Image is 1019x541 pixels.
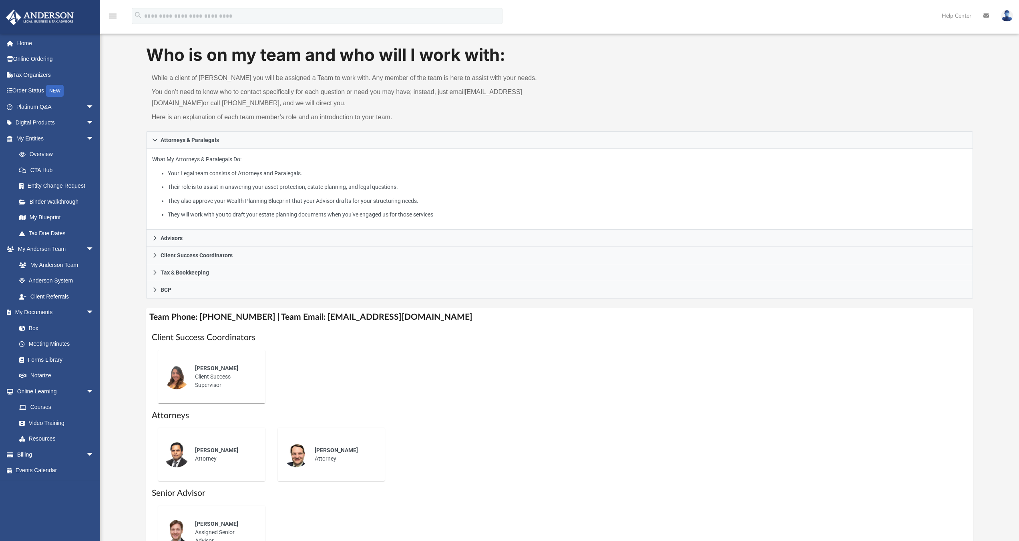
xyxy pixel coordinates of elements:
a: Client Success Coordinators [146,247,973,264]
span: arrow_drop_down [86,305,102,321]
h1: Attorneys [152,410,968,421]
span: Tax & Bookkeeping [161,270,209,275]
p: While a client of [PERSON_NAME] you will be assigned a Team to work with. Any member of the team ... [152,72,554,84]
h1: Client Success Coordinators [152,332,968,343]
a: My Documentsarrow_drop_down [6,305,102,321]
div: Client Success Supervisor [189,359,259,395]
a: Client Referrals [11,289,102,305]
a: My Entitiesarrow_drop_down [6,130,106,146]
a: My Blueprint [11,210,102,226]
a: Video Training [11,415,98,431]
span: Client Success Coordinators [161,252,233,258]
a: Tax Due Dates [11,225,106,241]
a: Tax Organizers [6,67,106,83]
div: Attorney [189,441,259,469]
a: Home [6,35,106,51]
div: NEW [46,85,64,97]
li: Your Legal team consists of Attorneys and Paralegals. [168,168,967,178]
a: Platinum Q&Aarrow_drop_down [6,99,106,115]
a: Overview [11,146,106,162]
a: [EMAIL_ADDRESS][DOMAIN_NAME] [152,88,522,106]
a: Billingarrow_drop_down [6,447,106,463]
span: arrow_drop_down [86,99,102,115]
a: Online Ordering [6,51,106,67]
p: Here is an explanation of each team member’s role and an introduction to your team. [152,112,554,123]
span: [PERSON_NAME] [195,447,238,453]
img: Anderson Advisors Platinum Portal [4,10,76,25]
span: [PERSON_NAME] [195,365,238,371]
h4: Team Phone: [PHONE_NUMBER] | Team Email: [EMAIL_ADDRESS][DOMAIN_NAME] [146,308,973,326]
a: Resources [11,431,102,447]
a: BCP [146,281,973,299]
a: Courses [11,399,102,415]
a: Binder Walkthrough [11,194,106,210]
a: menu [108,15,118,21]
a: Digital Productsarrow_drop_down [6,115,106,131]
span: BCP [161,287,171,293]
span: arrow_drop_down [86,383,102,400]
a: Tax & Bookkeeping [146,264,973,281]
a: Online Learningarrow_drop_down [6,383,102,399]
p: You don’t need to know who to contact specifically for each question or need you may have; instea... [152,86,554,109]
a: Entity Change Request [11,178,106,194]
i: search [134,11,143,20]
a: CTA Hub [11,162,106,178]
a: My Anderson Teamarrow_drop_down [6,241,102,257]
li: They will work with you to draft your estate planning documents when you’ve engaged us for those ... [168,210,967,220]
a: Attorneys & Paralegals [146,131,973,149]
span: [PERSON_NAME] [315,447,358,453]
a: Box [11,320,98,336]
span: Advisors [161,235,183,241]
span: arrow_drop_down [86,241,102,258]
i: menu [108,11,118,21]
img: thumbnail [164,442,189,467]
a: Advisors [146,230,973,247]
a: Notarize [11,368,102,384]
img: User Pic [1001,10,1013,22]
img: thumbnail [283,442,309,467]
span: Attorneys & Paralegals [161,137,219,143]
span: arrow_drop_down [86,115,102,131]
h1: Senior Advisor [152,487,968,499]
img: thumbnail [164,364,189,389]
div: Attorneys & Paralegals [146,149,973,230]
a: Order StatusNEW [6,83,106,99]
div: Attorney [309,441,379,469]
p: What My Attorneys & Paralegals Do: [152,154,967,220]
a: My Anderson Team [11,257,98,273]
li: They also approve your Wealth Planning Blueprint that your Advisor drafts for your structuring ne... [168,196,967,206]
span: [PERSON_NAME] [195,521,238,527]
span: arrow_drop_down [86,130,102,147]
a: Meeting Minutes [11,336,102,352]
li: Their role is to assist in answering your asset protection, estate planning, and legal questions. [168,182,967,192]
a: Events Calendar [6,463,106,479]
a: Anderson System [11,273,102,289]
a: Forms Library [11,352,98,368]
h1: Who is on my team and who will I work with: [146,43,973,67]
span: arrow_drop_down [86,447,102,463]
